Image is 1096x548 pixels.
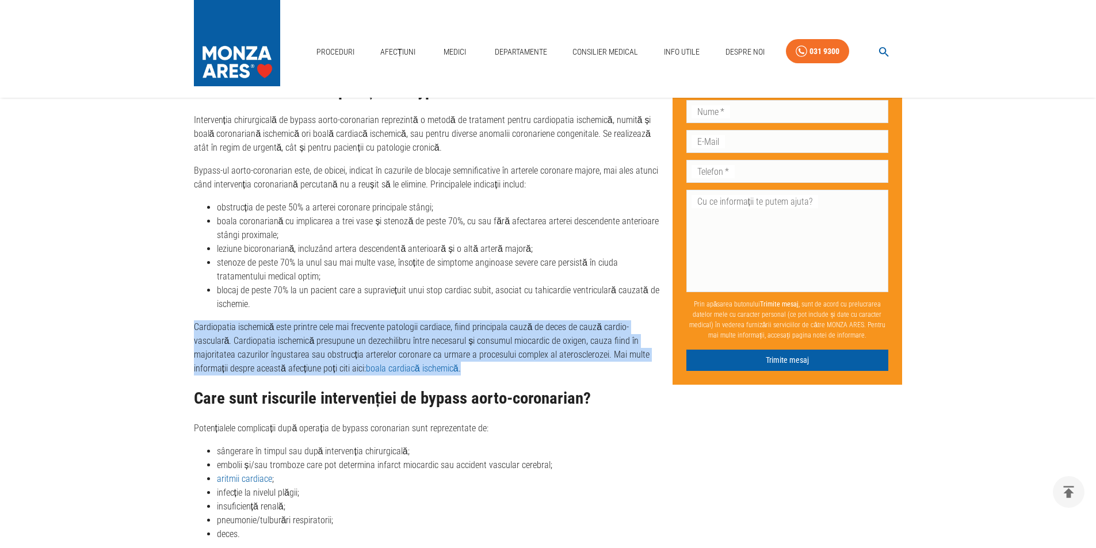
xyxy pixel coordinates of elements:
li: ; [217,472,663,486]
div: 031 9300 [809,44,839,59]
b: Trimite mesaj [760,300,799,308]
p: Bypass-ul aorto-coronarian este, de obicei, indicat în cazurile de blocaje semnificative în arter... [194,164,663,191]
li: obstrucția de peste 50% a arterei coronare principale stângi; [217,201,663,214]
li: deces. [217,527,663,541]
li: insuficiență renală; [217,500,663,513]
a: Medici [437,40,473,64]
li: embolii și/sau tromboze care pot determina infarct miocardic sau accident vascular cerebral; [217,458,663,472]
button: delete [1053,476,1084,508]
p: Cardiopatia ischemică este printre cele mai frecvente patologii cardiace, fiind principala cauză ... [194,320,663,375]
a: Proceduri [312,40,359,64]
a: Afecțiuni [376,40,421,64]
a: Departamente [490,40,552,64]
button: Trimite mesaj [686,350,889,371]
li: infecție la nivelul plăgii; [217,486,663,500]
li: sângerare în timpul sau după intervenția chirurgicală; [217,444,663,458]
p: Intervenția chirurgicală de bypass aorto-coronarian reprezintă o metodă de tratament pentru cardi... [194,113,663,155]
h2: Când este necesară operația de bypass aorto-coronarian? [194,82,663,100]
li: pneumonie/tulburări respiratorii; [217,513,663,527]
p: Prin apăsarea butonului , sunt de acord cu prelucrarea datelor mele cu caracter personal (ce pot ... [686,294,889,345]
h2: Care sunt riscurile intervenției de bypass aorto-coronarian? [194,389,663,408]
a: 031 9300 [786,39,849,64]
li: stenoze de peste 70% la unul sau mai multe vase, însoțite de simptome anginoase severe care persi... [217,256,663,283]
li: leziune bicoronariană, incluzând artera descendentă anterioară și o altă arteră majoră; [217,242,663,256]
a: Despre Noi [721,40,769,64]
li: boala coronariană cu implicarea a trei vase și stenoză de peste 70%, cu sau fără afectarea artere... [217,214,663,242]
a: aritmii cardiace [217,473,272,484]
a: Info Utile [659,40,704,64]
p: Potențialele complicații după operația de bypass coronarian sunt reprezentate de: [194,421,663,435]
li: blocaj de peste 70% la un pacient care a supraviețuit unui stop cardiac subit, asociat cu tahicar... [217,283,663,311]
a: Consilier Medical [568,40,643,64]
a: boala cardiacă ischemică [366,363,459,374]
